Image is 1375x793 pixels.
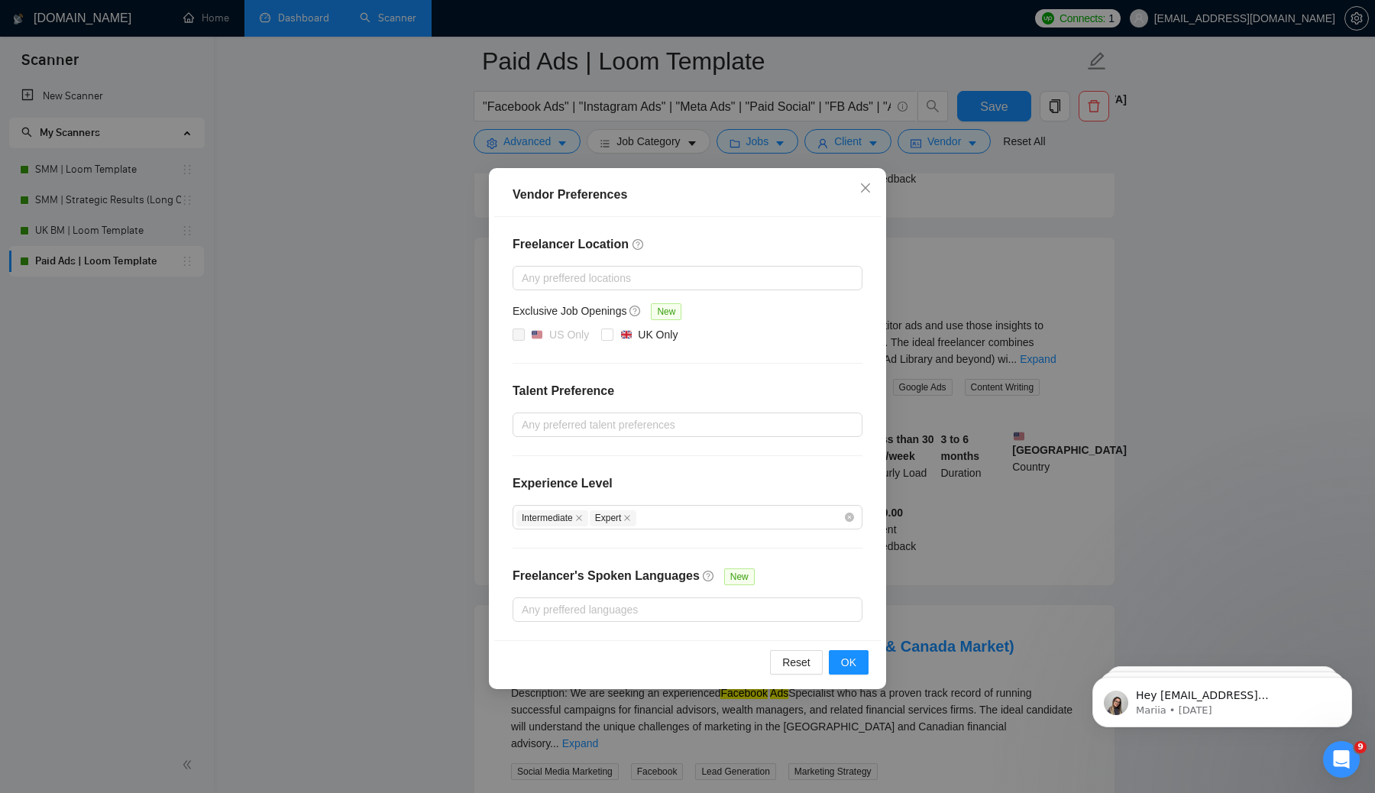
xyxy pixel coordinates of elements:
span: 9 [1354,741,1367,753]
span: close-circle [845,513,854,522]
iframe: Intercom live chat [1323,741,1360,778]
div: US Only [549,326,589,343]
h4: Talent Preference [513,382,862,400]
h5: Exclusive Job Openings [513,303,626,319]
span: close [623,514,631,522]
h4: Freelancer Location [513,235,862,254]
div: Vendor Preferences [513,186,862,204]
iframe: Intercom notifications message [1069,645,1375,752]
h4: Freelancer's Spoken Languages [513,567,700,585]
span: Intermediate [516,510,588,526]
div: UK Only [638,326,678,343]
span: close [575,514,583,522]
button: OK [829,650,869,675]
span: question-circle [632,238,645,251]
span: question-circle [629,305,642,317]
span: Reset [782,654,810,671]
span: Expert [590,510,637,526]
button: Close [845,168,886,209]
span: question-circle [703,570,715,582]
img: 🇺🇸 [532,329,542,340]
span: OK [841,654,856,671]
button: Reset [770,650,823,675]
span: close [859,182,872,194]
span: New [651,303,681,320]
span: New [724,568,755,585]
img: 🇬🇧 [621,329,632,340]
h4: Experience Level [513,474,613,493]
